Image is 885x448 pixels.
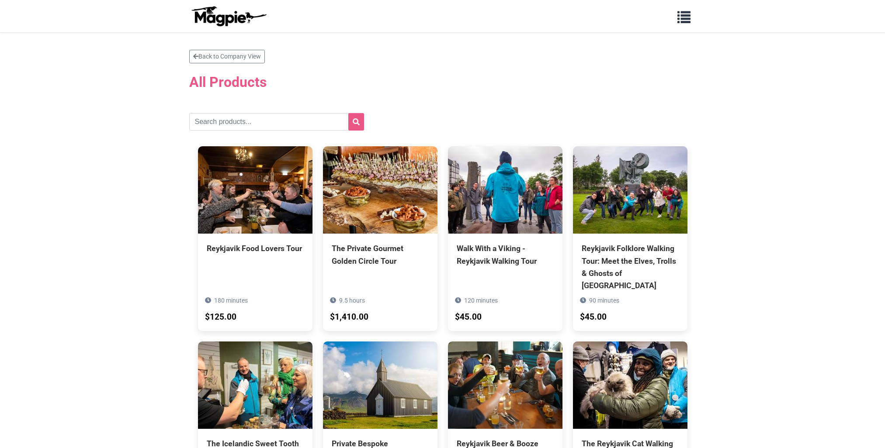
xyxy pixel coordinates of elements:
[198,146,312,294] a: Reykjavik Food Lovers Tour 180 minutes $125.00
[198,146,312,234] img: Reykjavik Food Lovers Tour
[448,341,562,429] img: Reykjavik Beer & Booze Tour
[323,146,437,234] img: The Private Gourmet Golden Circle Tour
[189,50,265,63] a: Back to Company View
[214,297,248,304] span: 180 minutes
[464,297,498,304] span: 120 minutes
[189,6,268,27] img: logo-ab69f6fb50320c5b225c76a69d11143b.png
[323,146,437,306] a: The Private Gourmet Golden Circle Tour 9.5 hours $1,410.00
[573,146,687,331] a: Reykjavik Folklore Walking Tour: Meet the Elves, Trolls & Ghosts of [GEOGRAPHIC_DATA] 90 minutes ...
[189,69,696,96] h2: All Products
[580,310,607,324] div: $45.00
[330,310,368,324] div: $1,410.00
[332,242,429,267] div: The Private Gourmet Golden Circle Tour
[198,341,312,429] img: The Icelandic Sweet Tooth Tour
[189,113,364,131] input: Search products...
[573,146,687,234] img: Reykjavik Folklore Walking Tour: Meet the Elves, Trolls & Ghosts of Iceland
[582,242,679,292] div: Reykjavik Folklore Walking Tour: Meet the Elves, Trolls & Ghosts of [GEOGRAPHIC_DATA]
[457,242,554,267] div: Walk With a Viking - Reykjavik Walking Tour
[455,310,482,324] div: $45.00
[207,242,304,255] div: Reykjavik Food Lovers Tour
[339,297,365,304] span: 9.5 hours
[323,341,437,429] img: Private Bespoke Snaefellsnes Peninsula Tour
[205,310,236,324] div: $125.00
[573,341,687,429] img: The Reykjavik Cat Walking Tour
[448,146,562,306] a: Walk With a Viking - Reykjavik Walking Tour 120 minutes $45.00
[589,297,619,304] span: 90 minutes
[448,146,562,234] img: Walk With a Viking - Reykjavik Walking Tour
